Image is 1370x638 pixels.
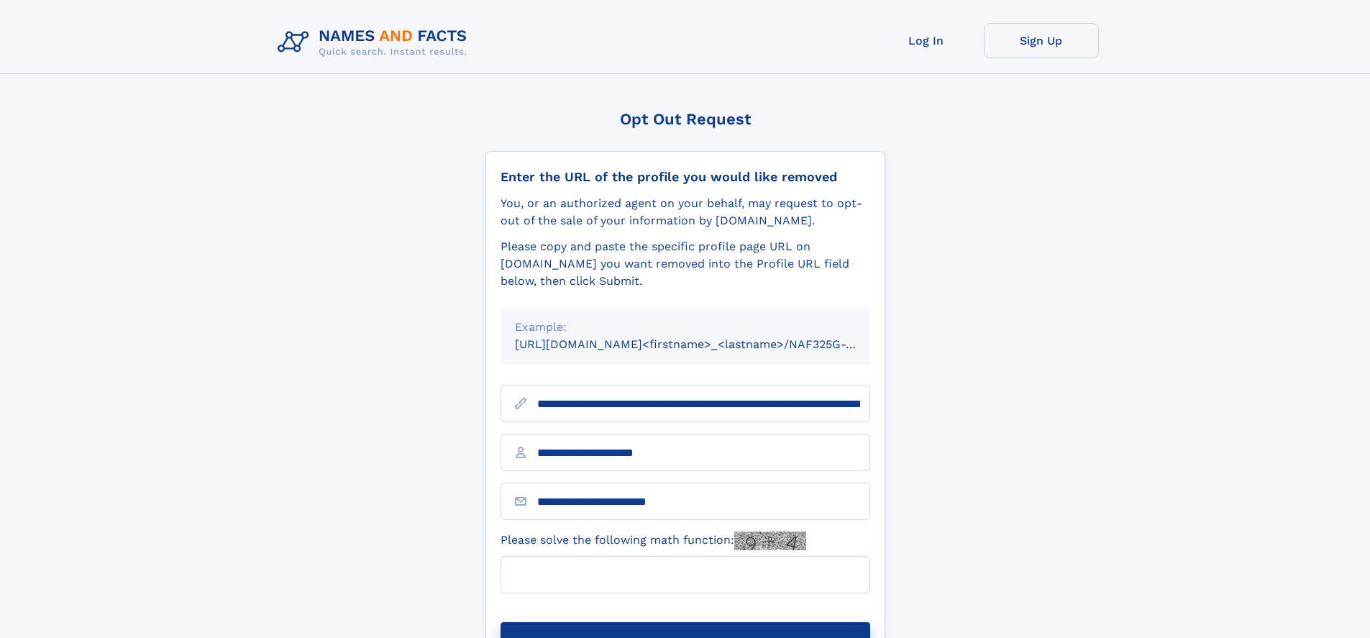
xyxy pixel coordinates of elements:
label: Please solve the following math function: [501,532,806,550]
img: Logo Names and Facts [272,23,479,62]
div: Example: [515,319,856,336]
div: Please copy and paste the specific profile page URL on [DOMAIN_NAME] you want removed into the Pr... [501,238,870,290]
div: You, or an authorized agent on your behalf, may request to opt-out of the sale of your informatio... [501,195,870,229]
small: [URL][DOMAIN_NAME]<firstname>_<lastname>/NAF325G-xxxxxxxx [515,337,898,351]
a: Log In [869,23,984,58]
div: Enter the URL of the profile you would like removed [501,169,870,185]
div: Opt Out Request [485,110,885,128]
a: Sign Up [984,23,1099,58]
